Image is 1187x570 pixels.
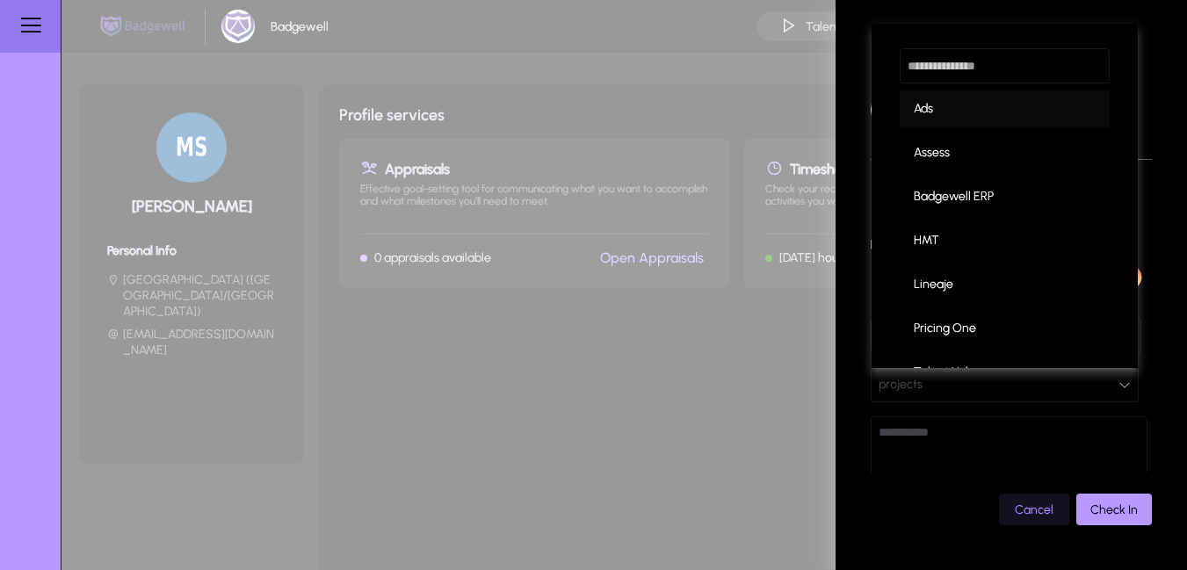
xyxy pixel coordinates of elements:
mat-option: Talent Hub [900,354,1110,391]
span: Lineaje [914,274,953,295]
mat-option: Assess [900,134,1110,171]
input: dropdown search [900,48,1110,83]
mat-option: Lineaje [900,266,1110,303]
span: Ads [914,98,933,119]
mat-option: Badgewell ERP [900,178,1110,215]
span: HMT [914,230,939,251]
span: Assess [914,142,950,163]
span: Badgewell ERP [914,186,994,207]
span: Pricing One [914,318,976,339]
mat-option: Ads [900,90,1110,127]
mat-option: Pricing One [900,310,1110,347]
mat-option: HMT [900,222,1110,259]
span: Talent Hub [914,362,973,383]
